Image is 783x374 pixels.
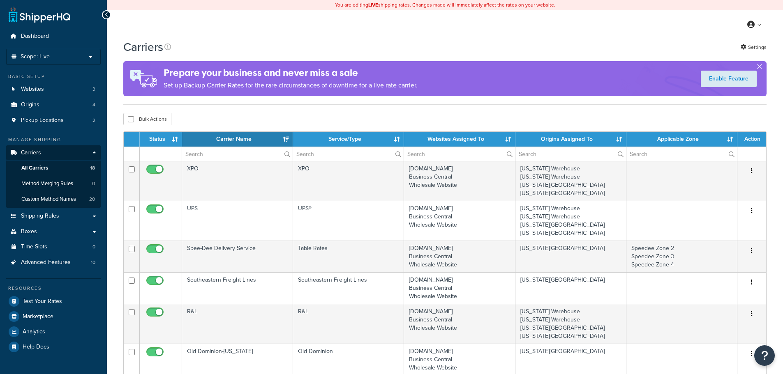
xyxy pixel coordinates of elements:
[90,165,95,172] span: 18
[404,241,515,272] td: [DOMAIN_NAME] Business Central Wholesale Website
[515,147,626,161] input: Search
[23,298,62,305] span: Test Your Rates
[21,117,64,124] span: Pickup Locations
[6,340,101,354] a: Help Docs
[404,132,515,147] th: Websites Assigned To: activate to sort column ascending
[404,161,515,201] td: [DOMAIN_NAME] Business Central Wholesale Website
[701,71,757,87] a: Enable Feature
[92,243,95,250] span: 0
[368,1,378,9] b: LIVE
[182,201,293,241] td: UPS
[293,241,404,272] td: Table Rates
[23,328,45,335] span: Analytics
[515,161,626,201] td: [US_STATE] Warehouse [US_STATE] Warehouse [US_STATE][GEOGRAPHIC_DATA] [US_STATE][GEOGRAPHIC_DATA]
[6,239,101,255] a: Time Slots 0
[164,80,418,91] p: Set up Backup Carrier Rates for the rare circumstances of downtime for a live rate carrier.
[89,196,95,203] span: 20
[293,304,404,344] td: R&L
[164,66,418,80] h4: Prepare your business and never miss a sale
[21,165,48,172] span: All Carriers
[293,201,404,241] td: UPS®
[293,161,404,201] td: XPO
[182,147,293,161] input: Search
[21,101,39,108] span: Origins
[6,324,101,339] a: Analytics
[6,113,101,128] a: Pickup Locations 2
[182,132,293,147] th: Carrier Name: activate to sort column ascending
[92,117,95,124] span: 2
[92,180,95,187] span: 0
[404,201,515,241] td: [DOMAIN_NAME] Business Central Wholesale Website
[6,29,101,44] a: Dashboard
[6,161,101,176] a: All Carriers 18
[182,241,293,272] td: Spee-Dee Delivery Service
[6,224,101,239] a: Boxes
[515,304,626,344] td: [US_STATE] Warehouse [US_STATE] Warehouse [US_STATE][GEOGRAPHIC_DATA] [US_STATE][GEOGRAPHIC_DATA]
[123,39,163,55] h1: Carriers
[754,345,775,366] button: Open Resource Center
[6,97,101,112] a: Origins 4
[182,161,293,201] td: XPO
[6,309,101,324] a: Marketplace
[6,255,101,270] a: Advanced Features 10
[6,209,101,224] a: Shipping Rules
[6,285,101,292] div: Resources
[404,304,515,344] td: [DOMAIN_NAME] Business Central Wholesale Website
[404,147,515,161] input: Search
[6,113,101,128] li: Pickup Locations
[123,61,164,96] img: ad-rules-rateshop-fe6ec290ccb7230408bd80ed9643f0289d75e0ffd9eb532fc0e269fcd187b520.png
[6,176,101,191] a: Method Merging Rules 0
[626,147,737,161] input: Search
[91,259,95,266] span: 10
[92,86,95,93] span: 3
[741,41,767,53] a: Settings
[6,82,101,97] a: Websites 3
[23,344,49,351] span: Help Docs
[6,176,101,191] li: Method Merging Rules
[6,192,101,207] li: Custom Method Names
[9,6,70,23] a: ShipperHQ Home
[515,201,626,241] td: [US_STATE] Warehouse [US_STATE] Warehouse [US_STATE][GEOGRAPHIC_DATA] [US_STATE][GEOGRAPHIC_DATA]
[21,213,59,220] span: Shipping Rules
[6,255,101,270] li: Advanced Features
[21,33,49,40] span: Dashboard
[21,196,76,203] span: Custom Method Names
[123,113,171,125] button: Bulk Actions
[21,243,47,250] span: Time Slots
[515,241,626,272] td: [US_STATE][GEOGRAPHIC_DATA]
[6,136,101,143] div: Manage Shipping
[626,132,737,147] th: Applicable Zone: activate to sort column ascending
[515,132,626,147] th: Origins Assigned To: activate to sort column ascending
[6,294,101,309] a: Test Your Rates
[21,149,41,156] span: Carriers
[21,228,37,235] span: Boxes
[6,192,101,207] a: Custom Method Names 20
[92,101,95,108] span: 4
[626,241,737,272] td: Speedee Zone 2 Speedee Zone 3 Speedee Zone 4
[140,132,182,147] th: Status: activate to sort column ascending
[182,304,293,344] td: R&L
[182,272,293,304] td: Southeastern Freight Lines
[404,272,515,304] td: [DOMAIN_NAME] Business Central Wholesale Website
[293,272,404,304] td: Southeastern Freight Lines
[293,132,404,147] th: Service/Type: activate to sort column ascending
[21,180,73,187] span: Method Merging Rules
[293,147,404,161] input: Search
[515,272,626,304] td: [US_STATE][GEOGRAPHIC_DATA]
[6,161,101,176] li: All Carriers
[6,73,101,80] div: Basic Setup
[737,132,766,147] th: Action
[6,97,101,112] li: Origins
[23,313,53,320] span: Marketplace
[6,82,101,97] li: Websites
[21,86,44,93] span: Websites
[6,239,101,255] li: Time Slots
[6,145,101,208] li: Carriers
[21,259,71,266] span: Advanced Features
